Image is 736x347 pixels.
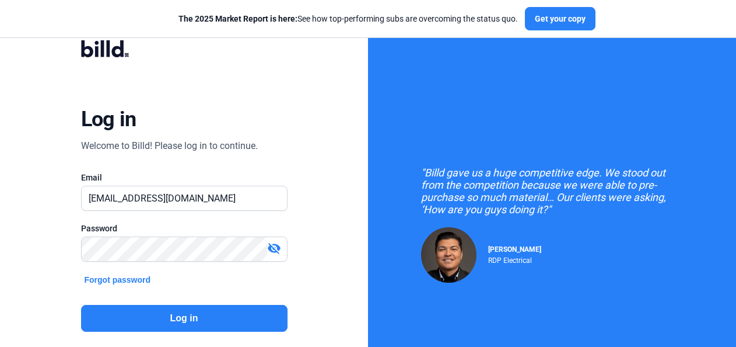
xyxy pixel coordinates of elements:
[81,305,288,332] button: Log in
[178,14,297,23] span: The 2025 Market Report is here:
[81,273,155,286] button: Forgot password
[525,7,595,30] button: Get your copy
[81,139,258,153] div: Welcome to Billd! Please log in to continue.
[81,106,136,132] div: Log in
[81,223,288,234] div: Password
[267,241,281,255] mat-icon: visibility_off
[421,166,684,216] div: "Billd gave us a huge competitive edge. We stood out from the competition because we were able to...
[488,245,541,254] span: [PERSON_NAME]
[488,254,541,265] div: RDP Electrical
[178,13,518,25] div: See how top-performing subs are overcoming the status quo.
[81,172,288,183] div: Email
[421,227,476,283] img: Raul Pacheco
